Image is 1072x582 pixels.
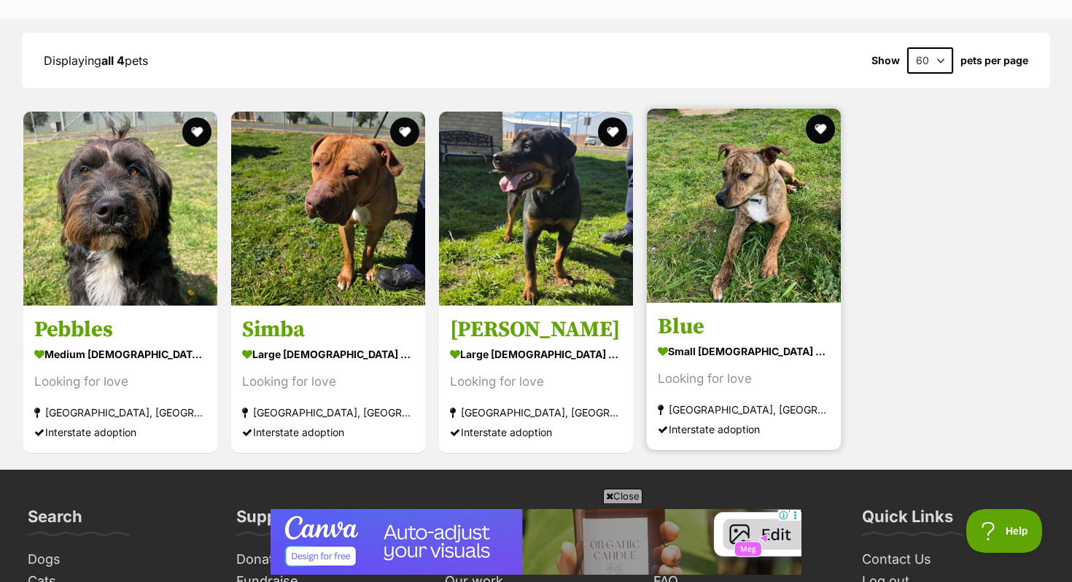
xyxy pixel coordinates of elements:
[598,117,627,147] button: favourite
[23,306,217,454] a: Pebbles medium [DEMOGRAPHIC_DATA] Dog Looking for love [GEOGRAPHIC_DATA], [GEOGRAPHIC_DATA] Inter...
[23,112,217,306] img: Pebbles
[871,55,900,66] span: Show
[966,509,1043,553] iframe: Help Scout Beacon - Open
[182,117,211,147] button: favourite
[44,53,148,68] span: Displaying pets
[658,400,830,420] div: [GEOGRAPHIC_DATA], [GEOGRAPHIC_DATA]
[390,117,419,147] button: favourite
[450,423,622,443] div: Interstate adoption
[271,509,801,575] iframe: Advertisement
[450,403,622,423] div: [GEOGRAPHIC_DATA], [GEOGRAPHIC_DATA]
[242,403,414,423] div: [GEOGRAPHIC_DATA], [GEOGRAPHIC_DATA]
[34,317,206,344] h3: Pebbles
[960,55,1028,66] label: pets per page
[647,303,841,451] a: Blue small [DEMOGRAPHIC_DATA] Dog Looking for love [GEOGRAPHIC_DATA], [GEOGRAPHIC_DATA] Interstat...
[34,373,206,392] div: Looking for love
[242,344,414,365] div: large [DEMOGRAPHIC_DATA] Dog
[439,306,633,454] a: [PERSON_NAME] large [DEMOGRAPHIC_DATA] Dog Looking for love [GEOGRAPHIC_DATA], [GEOGRAPHIC_DATA] ...
[231,306,425,454] a: Simba large [DEMOGRAPHIC_DATA] Dog Looking for love [GEOGRAPHIC_DATA], [GEOGRAPHIC_DATA] Intersta...
[231,112,425,306] img: Simba
[242,373,414,392] div: Looking for love
[806,115,835,144] button: favourite
[236,506,300,535] h3: Support
[450,373,622,392] div: Looking for love
[242,317,414,344] h3: Simba
[34,403,206,423] div: [GEOGRAPHIC_DATA], [GEOGRAPHIC_DATA]
[658,341,830,362] div: small [DEMOGRAPHIC_DATA] Dog
[450,317,622,344] h3: [PERSON_NAME]
[647,109,841,303] img: Blue
[242,423,414,443] div: Interstate adoption
[34,423,206,443] div: Interstate adoption
[28,506,82,535] h3: Search
[34,344,206,365] div: medium [DEMOGRAPHIC_DATA] Dog
[856,548,1050,571] a: Contact Us
[230,548,424,571] a: Donate
[22,548,216,571] a: Dogs
[658,370,830,389] div: Looking for love
[101,53,125,68] strong: all 4
[450,344,622,365] div: large [DEMOGRAPHIC_DATA] Dog
[439,112,633,306] img: Maggie
[603,489,642,503] span: Close
[658,314,830,341] h3: Blue
[658,420,830,440] div: Interstate adoption
[862,506,953,535] h3: Quick Links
